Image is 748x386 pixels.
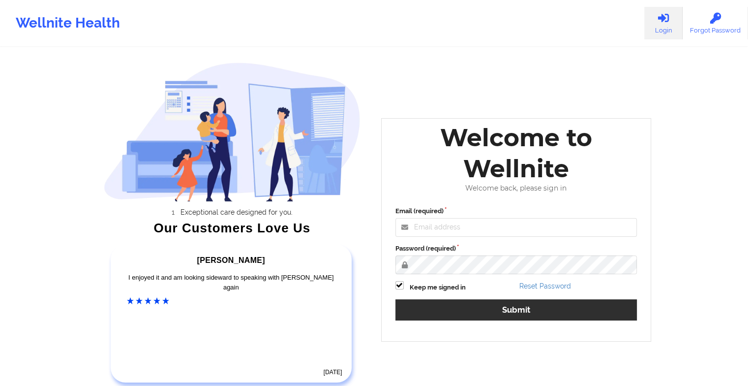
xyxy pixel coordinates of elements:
[683,7,748,39] a: Forgot Password
[113,208,360,216] li: Exceptional care designed for you.
[324,369,342,376] time: [DATE]
[410,283,466,292] label: Keep me signed in
[104,62,360,201] img: wellnite-auth-hero_200.c722682e.png
[104,223,360,233] div: Our Customers Love Us
[395,218,637,237] input: Email address
[389,184,644,193] div: Welcome back, please sign in
[127,273,335,292] div: I enjoyed it and am looking sideward to speaking with [PERSON_NAME] again
[395,299,637,321] button: Submit
[519,282,571,290] a: Reset Password
[644,7,683,39] a: Login
[395,244,637,254] label: Password (required)
[395,206,637,216] label: Email (required)
[389,122,644,184] div: Welcome to Wellnite
[197,256,265,264] span: [PERSON_NAME]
